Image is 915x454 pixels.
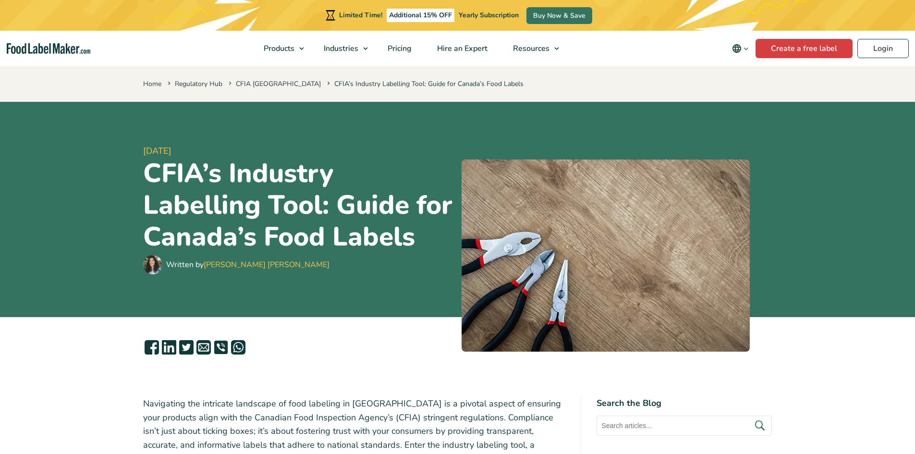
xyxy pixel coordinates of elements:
span: Resources [510,43,550,54]
a: Create a free label [756,39,853,58]
a: Food Label Maker homepage [7,43,90,54]
a: Resources [500,31,564,66]
a: CFIA [GEOGRAPHIC_DATA] [236,79,321,88]
h1: CFIA’s Industry Labelling Tool: Guide for Canada’s Food Labels [143,158,454,253]
img: Maria Abi Hanna - Food Label Maker [143,255,162,274]
a: Pricing [375,31,422,66]
span: Limited Time! [339,11,382,20]
a: [PERSON_NAME] [PERSON_NAME] [204,259,329,270]
span: [DATE] [143,145,454,158]
span: Additional 15% OFF [387,9,454,22]
a: Industries [311,31,373,66]
a: Products [251,31,309,66]
span: Industries [321,43,359,54]
span: Hire an Expert [434,43,488,54]
button: Change language [725,39,756,58]
span: Yearly Subscription [459,11,519,20]
a: Regulatory Hub [175,79,222,88]
a: Buy Now & Save [526,7,592,24]
a: Hire an Expert [425,31,498,66]
h4: Search the Blog [597,397,772,410]
input: Search articles... [597,416,772,436]
span: Pricing [385,43,413,54]
a: Home [143,79,161,88]
div: Written by [166,259,329,270]
a: Login [857,39,909,58]
span: Products [261,43,295,54]
span: CFIA’s Industry Labelling Tool: Guide for Canada’s Food Labels [325,79,524,88]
